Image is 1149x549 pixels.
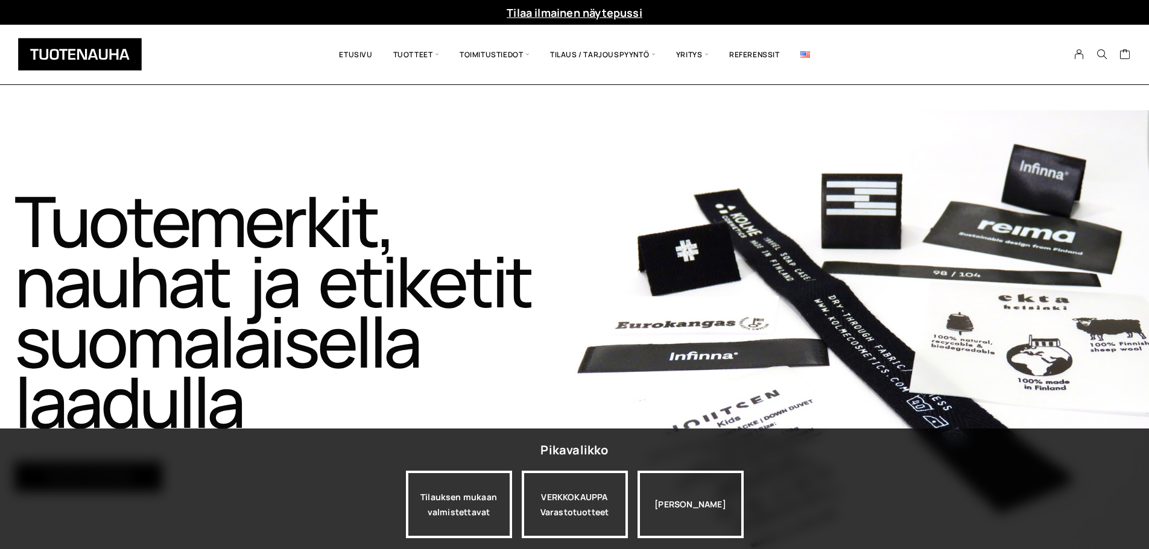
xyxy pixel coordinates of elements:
a: Tilaa ilmainen näytepussi [507,5,642,20]
a: Tilauksen mukaan valmistettavat [406,471,512,538]
img: English [800,51,810,58]
div: Pikavalikko [540,439,608,461]
span: Yritys [666,34,719,75]
a: My Account [1068,49,1091,60]
a: Referenssit [719,34,790,75]
img: Tuotenauha Oy [18,38,142,71]
span: Toimitustiedot [449,34,540,75]
button: Search [1090,49,1113,60]
span: Tilaus / Tarjouspyyntö [540,34,666,75]
a: Etusivu [329,34,382,75]
div: [PERSON_NAME] [638,471,744,538]
span: Tuotteet [383,34,449,75]
a: Cart [1119,48,1131,63]
h1: Tuotemerkit, nauhat ja etiketit suomalaisella laadulla​ [14,190,572,431]
div: VERKKOKAUPPA Varastotuotteet [522,471,628,538]
a: VERKKOKAUPPAVarastotuotteet [522,471,628,538]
